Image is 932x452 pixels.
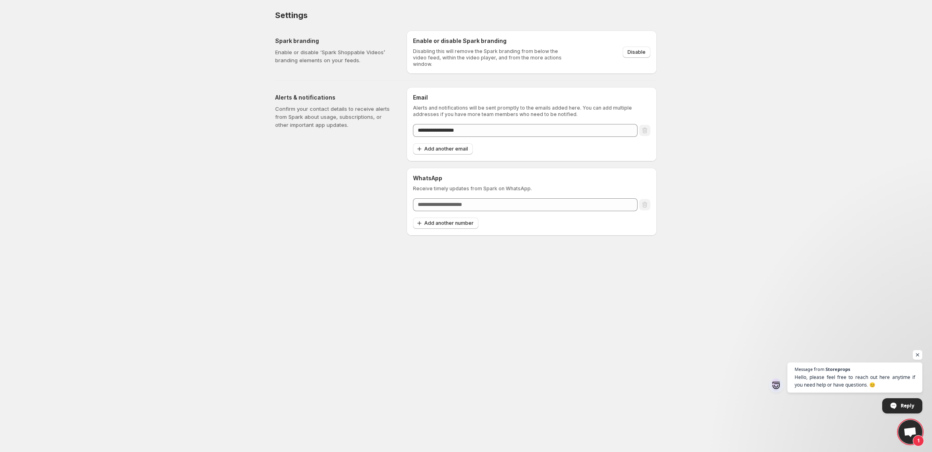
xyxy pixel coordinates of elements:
span: Disable [627,49,646,55]
p: Confirm your contact details to receive alerts from Spark about usage, subscriptions, or other im... [275,105,394,129]
h5: Spark branding [275,37,394,45]
h5: Alerts & notifications [275,94,394,102]
button: Add another email [413,143,473,155]
span: 1 [913,435,924,446]
p: Enable or disable ‘Spark Shoppable Videos’ branding elements on your feeds. [275,48,394,64]
h6: Email [413,94,650,102]
span: Add another email [424,146,468,152]
p: Disabling this will remove the Spark branding from below the video feed, within the video player,... [413,48,567,67]
h6: Enable or disable Spark branding [413,37,567,45]
span: Storeprops [826,367,850,371]
button: Disable [623,47,650,58]
h6: WhatsApp [413,174,650,182]
a: Open chat [898,420,922,444]
span: Reply [901,399,914,413]
p: Alerts and notifications will be sent promptly to the emails added here. You can add multiple add... [413,105,650,118]
span: Add another number [424,220,474,226]
p: Receive timely updates from Spark on WhatsApp. [413,185,650,192]
span: Settings [275,10,307,20]
button: Add another number [413,218,478,229]
span: Hello, please feel free to reach out here anytime if you need help or have questions. 😊 [795,373,915,389]
span: Message from [795,367,824,371]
